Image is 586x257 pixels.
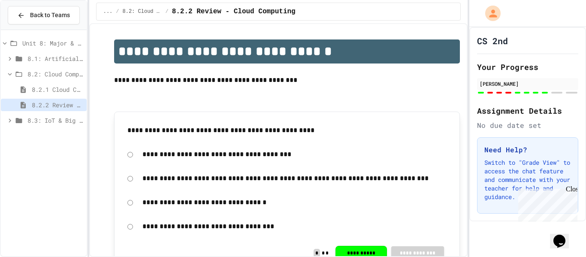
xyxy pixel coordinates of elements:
h1: CS 2nd [477,35,508,47]
button: Back to Teams [8,6,80,24]
span: / [116,8,119,15]
span: / [165,8,168,15]
span: 8.2.2 Review - Cloud Computing [172,6,296,17]
span: ... [103,8,113,15]
div: [PERSON_NAME] [480,80,576,88]
iframe: chat widget [550,223,577,248]
span: Unit 8: Major & Emerging Technologies [22,39,83,48]
h2: Assignment Details [477,105,578,117]
h2: Your Progress [477,61,578,73]
p: Switch to "Grade View" to access the chat feature and communicate with your teacher for help and ... [484,158,571,201]
iframe: chat widget [515,185,577,222]
span: 8.2.1 Cloud Computing: Transforming the Digital World [32,85,83,94]
div: No due date set [477,120,578,130]
span: 8.2: Cloud Computing [27,70,83,79]
span: 8.2.2 Review - Cloud Computing [32,100,83,109]
span: 8.1: Artificial Intelligence Basics [27,54,83,63]
div: Chat with us now!Close [3,3,59,54]
span: Back to Teams [30,11,70,20]
span: 8.3: IoT & Big Data [27,116,83,125]
div: My Account [476,3,503,23]
span: 8.2: Cloud Computing [123,8,162,15]
h3: Need Help? [484,145,571,155]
